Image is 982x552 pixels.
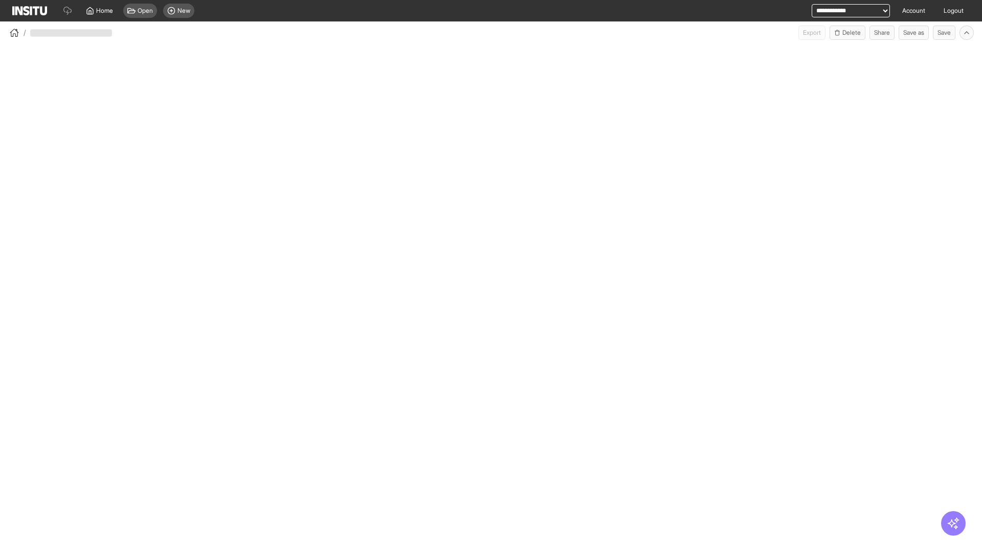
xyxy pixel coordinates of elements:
[798,26,825,40] button: Export
[798,26,825,40] span: Can currently only export from Insights reports.
[12,6,47,15] img: Logo
[869,26,895,40] button: Share
[96,7,113,15] span: Home
[138,7,153,15] span: Open
[177,7,190,15] span: New
[24,28,26,38] span: /
[8,27,26,39] button: /
[899,26,929,40] button: Save as
[933,26,955,40] button: Save
[830,26,865,40] button: Delete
